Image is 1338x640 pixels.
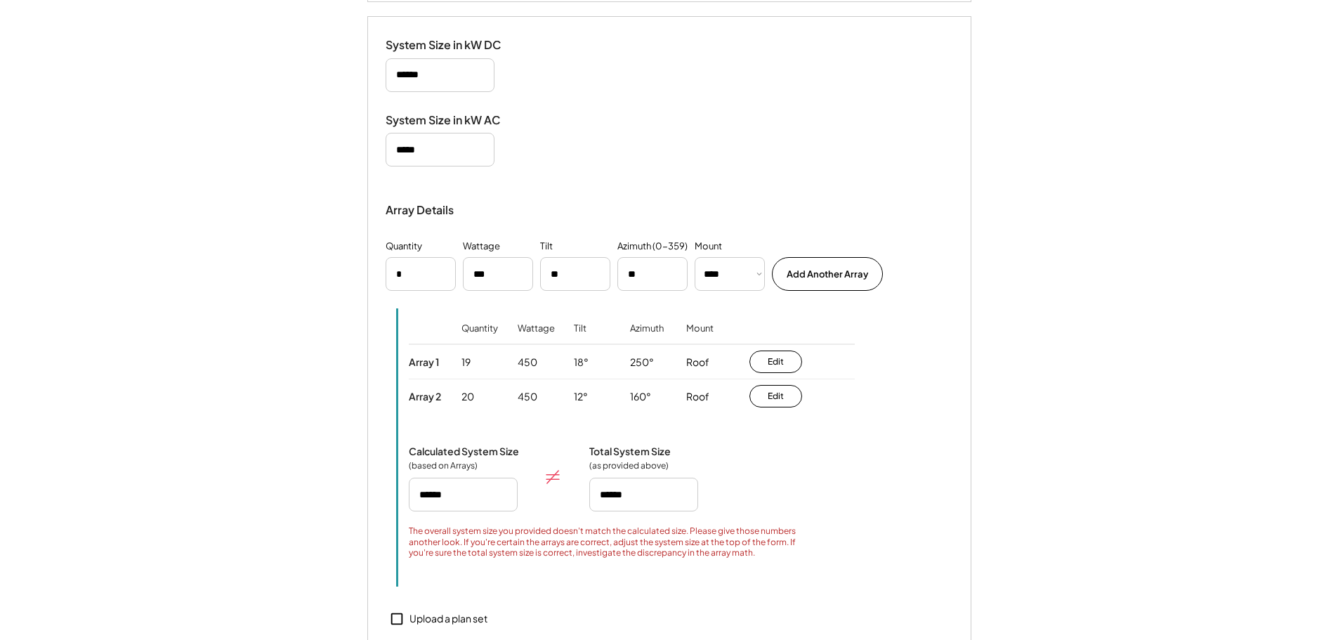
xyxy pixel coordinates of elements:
[409,390,441,403] div: Array 2
[630,390,651,404] div: 160°
[686,322,714,354] div: Mount
[574,322,586,354] div: Tilt
[386,113,526,128] div: System Size in kW AC
[463,240,500,254] div: Wattage
[409,525,813,559] div: The overall system size you provided doesn't match the calculated size. Please give those numbers...
[772,257,883,291] button: Add Another Array
[540,240,553,254] div: Tilt
[386,240,422,254] div: Quantity
[749,351,802,373] button: Edit
[749,385,802,407] button: Edit
[589,445,671,457] div: Total System Size
[461,390,474,404] div: 20
[386,202,456,218] div: Array Details
[630,355,654,370] div: 250°
[518,322,555,354] div: Wattage
[461,355,471,370] div: 19
[589,460,669,471] div: (as provided above)
[518,390,537,404] div: 450
[386,38,526,53] div: System Size in kW DC
[518,355,537,370] div: 450
[686,355,709,370] div: Roof
[686,390,709,404] div: Roof
[409,612,487,626] div: Upload a plan set
[630,322,664,354] div: Azimuth
[409,445,519,457] div: Calculated System Size
[409,355,439,368] div: Array 1
[617,240,688,254] div: Azimuth (0-359)
[574,390,588,404] div: 12°
[695,240,722,254] div: Mount
[409,460,479,471] div: (based on Arrays)
[574,355,589,370] div: 18°
[461,322,498,354] div: Quantity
